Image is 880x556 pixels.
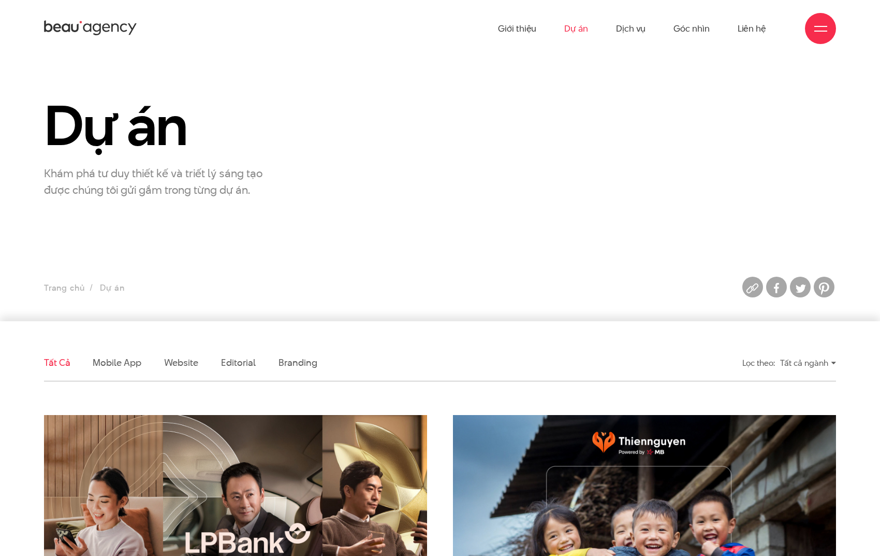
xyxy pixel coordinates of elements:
[93,356,141,369] a: Mobile app
[742,354,775,372] div: Lọc theo:
[164,356,198,369] a: Website
[44,96,291,155] h1: Dự án
[44,356,70,369] a: Tất cả
[44,282,84,294] a: Trang chủ
[221,356,256,369] a: Editorial
[278,356,317,369] a: Branding
[780,354,836,372] div: Tất cả ngành
[44,165,291,198] p: Khám phá tư duy thiết kế và triết lý sáng tạo được chúng tôi gửi gắm trong từng dự án.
